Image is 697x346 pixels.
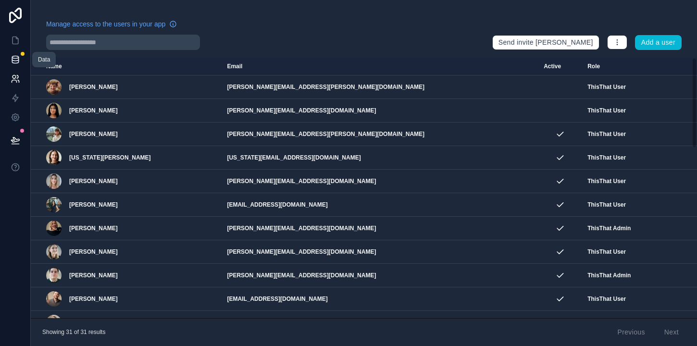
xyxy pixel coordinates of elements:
span: ThisThat User [587,154,626,161]
span: ThisThat User [587,248,626,256]
span: [US_STATE][PERSON_NAME] [69,154,151,161]
span: ThisThat User [587,130,626,138]
a: Manage access to the users in your app [46,19,177,29]
span: [PERSON_NAME] [69,248,118,256]
span: [PERSON_NAME] [69,130,118,138]
button: Send invite [PERSON_NAME] [492,35,599,50]
span: ThisThat User [587,201,626,209]
span: [PERSON_NAME] [69,224,118,232]
td: [PERSON_NAME][EMAIL_ADDRESS][PERSON_NAME][DOMAIN_NAME] [221,123,538,146]
th: Name [31,58,221,75]
span: [PERSON_NAME] [69,83,118,91]
td: [PERSON_NAME][EMAIL_ADDRESS][DOMAIN_NAME] [221,264,538,287]
span: [PERSON_NAME] [69,295,118,303]
span: [PERSON_NAME] [69,201,118,209]
span: ThisThat Admin [587,272,631,279]
span: ThisThat User [587,177,626,185]
td: [PERSON_NAME][EMAIL_ADDRESS][PERSON_NAME][DOMAIN_NAME] [221,75,538,99]
span: ThisThat Admin [587,224,631,232]
span: ThisThat User [587,295,626,303]
span: Showing 31 of 31 results [42,328,105,336]
td: [PERSON_NAME][EMAIL_ADDRESS][DOMAIN_NAME] [221,170,538,193]
th: Role [582,58,665,75]
span: [PERSON_NAME] [69,177,118,185]
td: [PERSON_NAME][EMAIL_ADDRESS][DOMAIN_NAME] [221,311,538,334]
div: Data [38,56,50,63]
th: Active [538,58,582,75]
div: scrollable content [31,58,697,318]
span: [PERSON_NAME] [69,272,118,279]
td: [PERSON_NAME][EMAIL_ADDRESS][DOMAIN_NAME] [221,99,538,123]
span: [PERSON_NAME] [69,107,118,114]
td: [US_STATE][EMAIL_ADDRESS][DOMAIN_NAME] [221,146,538,170]
span: ThisThat User [587,107,626,114]
button: Add a user [635,35,682,50]
td: [EMAIL_ADDRESS][DOMAIN_NAME] [221,193,538,217]
th: Email [221,58,538,75]
td: [PERSON_NAME][EMAIL_ADDRESS][DOMAIN_NAME] [221,240,538,264]
td: [PERSON_NAME][EMAIL_ADDRESS][DOMAIN_NAME] [221,217,538,240]
span: ThisThat User [587,83,626,91]
span: Manage access to the users in your app [46,19,165,29]
td: [EMAIL_ADDRESS][DOMAIN_NAME] [221,287,538,311]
